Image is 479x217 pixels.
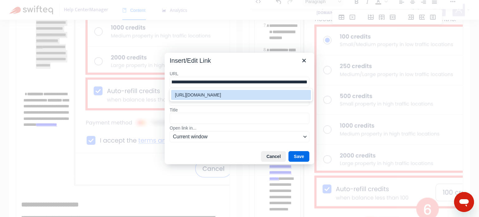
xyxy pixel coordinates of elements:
[170,131,309,142] button: Open link in...
[175,91,308,99] div: [URL][DOMAIN_NAME]
[454,192,474,212] iframe: Botón para iniciar la ventana de mensajería
[170,71,309,76] label: URL
[173,133,301,141] span: Current window
[288,151,309,162] button: Save
[170,107,309,113] label: Title
[171,90,311,100] div: https://myfrontdesk.cloudbeds.com/hc/es/articles/9731750656283-Panel-principal-de-rendimiento-de-...
[299,55,309,66] button: Close
[261,151,286,162] button: Cancel
[170,57,211,65] div: Insert/Edit Link
[170,125,309,131] label: Open link in...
